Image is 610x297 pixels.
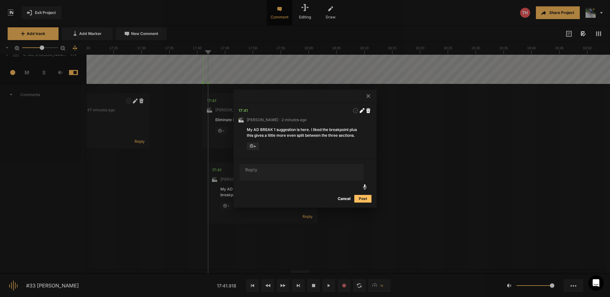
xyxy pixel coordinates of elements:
div: 17:41.918 [239,107,248,114]
button: Cancel [334,195,354,203]
span: [PERSON_NAME] · 2 minutes ago [247,117,307,123]
button: Post [354,195,371,203]
div: My AD BREAK 1 suggestion is here. I liked the breakpoint plus this gives a little more even split... [247,127,363,138]
img: ACg8ocLxXzHjWyafR7sVkIfmxRufCxqaSAR27SDjuE-ggbMy1qqdgD8=s96-c [239,117,244,122]
div: Open Intercom Messenger [588,275,604,291]
span: + [247,142,259,150]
